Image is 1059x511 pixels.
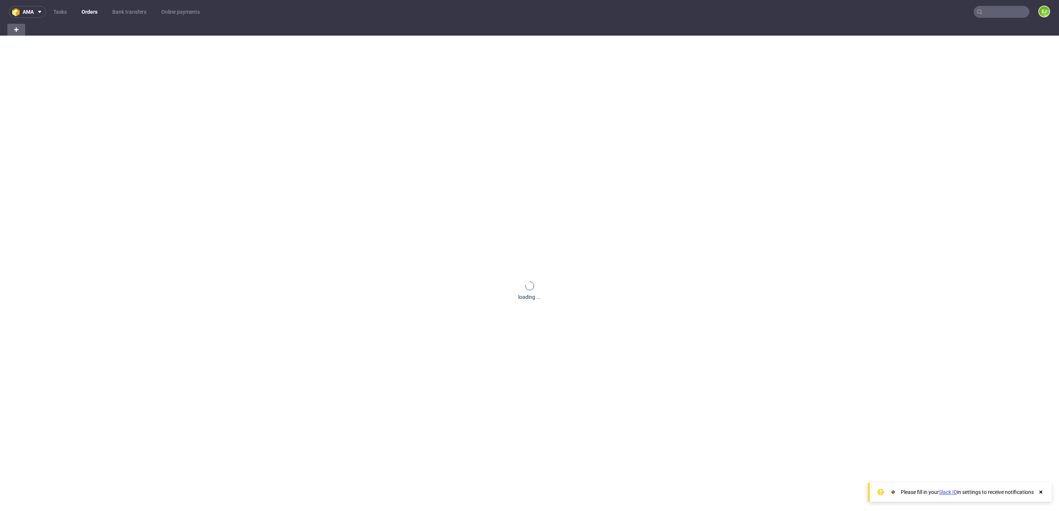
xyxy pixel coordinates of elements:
figcaption: EJ [1039,6,1049,17]
img: logo [12,8,23,16]
a: Tasks [49,6,71,18]
a: Online payments [157,6,204,18]
span: ama [23,9,34,14]
img: Slack [890,488,897,496]
a: Slack ID [939,489,957,495]
div: Please fill in your in settings to receive notifications [901,488,1034,496]
button: ama [9,6,46,18]
a: Orders [77,6,102,18]
a: Bank transfers [108,6,151,18]
div: loading ... [518,293,541,301]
